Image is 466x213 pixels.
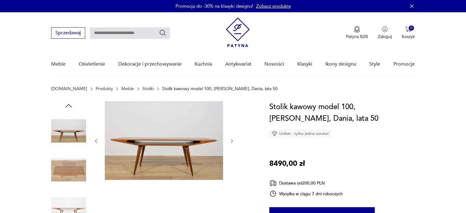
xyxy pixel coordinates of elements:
[51,153,86,188] img: Zdjęcie produktu Stolik kawowy model 100, Omann Jun, Dania, lata 50
[346,26,368,40] a: Ikona medaluPatyna B2B
[402,34,415,40] p: Koszyk
[264,52,284,76] a: Nowości
[96,86,113,91] a: Produkty
[393,52,415,76] a: Promocje
[269,179,343,187] div: Dostawa od 200,00 PLN
[51,52,66,76] a: Meble
[409,25,414,31] div: 0
[378,26,392,40] button: Zaloguj
[269,129,331,138] div: Unikat - tylko jedna sztuka!
[79,52,105,76] a: Oświetlenie
[226,17,250,47] img: Patyna - sklep z meblami i dekoracjami vintage
[272,131,277,136] img: Ikona diamentu
[346,26,368,40] button: Patyna B2B
[297,52,312,76] a: Klasyki
[118,52,181,76] a: Dekoracje i przechowywanie
[405,26,411,32] img: Ikona koszyka
[269,158,305,169] p: 8490,00 zł
[51,113,86,148] img: Zdjęcie produktu Stolik kawowy model 100, Omann Jun, Dania, lata 50
[378,34,392,40] p: Zaloguj
[142,86,154,91] a: Stoliki
[269,101,415,124] h1: Stolik kawowy model 100, [PERSON_NAME], Dania, lata 50
[51,31,85,36] a: Sprzedawaj
[51,27,85,39] button: Sprzedawaj
[382,26,388,32] img: Ikonka użytkownika
[269,190,343,197] div: Wysyłka w ciągu 7 dni roboczych
[256,3,291,9] a: Zobacz produkty
[162,86,278,91] p: Stolik kawowy model 100, [PERSON_NAME], Dania, lata 50
[176,3,253,9] p: Promocja do -30% na klasyki designu!
[325,52,356,76] a: Ikony designu
[51,86,87,91] a: [DOMAIN_NAME]
[121,86,134,91] a: Meble
[269,179,277,187] img: Ikona dostawy
[159,29,166,36] button: Szukaj
[195,52,212,76] a: Kuchnia
[346,34,368,40] p: Patyna B2B
[369,52,380,76] a: Style
[105,101,223,180] img: Zdjęcie produktu Stolik kawowy model 100, Omann Jun, Dania, lata 50
[402,26,415,40] button: 0Koszyk
[354,26,360,33] img: Ikona medalu
[225,52,252,76] a: Antykwariat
